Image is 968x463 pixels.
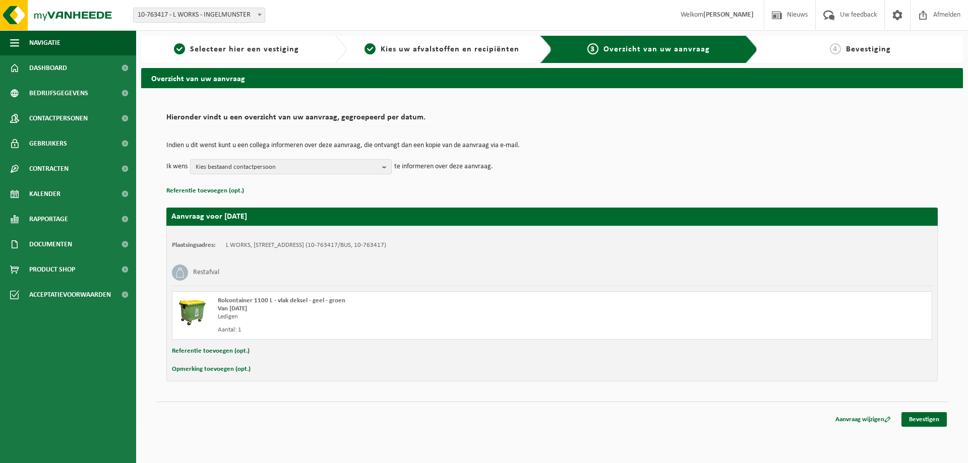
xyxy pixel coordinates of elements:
span: 2 [365,43,376,54]
a: Aanvraag wijzigen [828,412,898,427]
strong: [PERSON_NAME] [703,11,754,19]
span: 3 [587,43,598,54]
strong: Van [DATE] [218,305,247,312]
span: Kies bestaand contactpersoon [196,160,378,175]
span: Kies uw afvalstoffen en recipiënten [381,45,519,53]
h2: Overzicht van uw aanvraag [141,68,963,88]
span: Rapportage [29,207,68,232]
span: Gebruikers [29,131,67,156]
span: 10-763417 - L WORKS - INGELMUNSTER [134,8,265,22]
h3: Restafval [193,264,219,281]
button: Opmerking toevoegen (opt.) [172,363,251,376]
span: Product Shop [29,257,75,282]
a: 2Kies uw afvalstoffen en recipiënten [352,43,532,55]
span: Overzicht van uw aanvraag [603,45,710,53]
span: Bevestiging [846,45,891,53]
span: Contactpersonen [29,106,88,131]
span: Acceptatievoorwaarden [29,282,111,307]
img: WB-1100-HPE-GN-50.png [177,297,208,327]
span: 10-763417 - L WORKS - INGELMUNSTER [133,8,265,23]
div: Ledigen [218,313,592,321]
span: 1 [174,43,185,54]
span: Documenten [29,232,72,257]
p: te informeren over deze aanvraag. [394,159,493,174]
p: Ik wens [166,159,188,174]
button: Kies bestaand contactpersoon [190,159,392,174]
span: Contracten [29,156,69,181]
span: Bedrijfsgegevens [29,81,88,106]
div: Aantal: 1 [218,326,592,334]
span: Selecteer hier een vestiging [190,45,299,53]
strong: Plaatsingsadres: [172,242,216,248]
button: Referentie toevoegen (opt.) [166,184,244,197]
span: Rolcontainer 1100 L - vlak deksel - geel - groen [218,297,345,304]
strong: Aanvraag voor [DATE] [171,213,247,221]
span: Kalender [29,181,60,207]
span: Dashboard [29,55,67,81]
a: 1Selecteer hier een vestiging [146,43,327,55]
a: Bevestigen [901,412,947,427]
button: Referentie toevoegen (opt.) [172,345,250,358]
td: L WORKS, [STREET_ADDRESS] (10-763417/BUS, 10-763417) [226,241,386,249]
p: Indien u dit wenst kunt u een collega informeren over deze aanvraag, die ontvangt dan een kopie v... [166,142,938,149]
span: 4 [830,43,841,54]
span: Navigatie [29,30,60,55]
h2: Hieronder vindt u een overzicht van uw aanvraag, gegroepeerd per datum. [166,113,938,127]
